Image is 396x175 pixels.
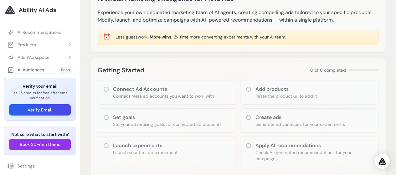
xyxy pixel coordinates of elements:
[310,67,346,73] span: 0 of 6 completed
[9,131,71,137] h3: Not sure what to start with?
[113,149,177,156] p: Launch your first ad experiment
[4,52,76,63] button: Ads Workspace
[255,85,317,93] h3: Add products
[9,90,71,100] p: Get 25 credits for free after email verification
[103,33,111,41] div: ⏰
[8,67,44,73] div: AI Audiences
[8,42,36,48] div: Products
[98,65,144,75] h2: Getting Started
[98,9,378,24] p: Experience your own dedicated marketing team of AI agents, creating compelling ads tailored to yo...
[255,121,345,127] p: Generate ad variations for your experiments
[9,104,71,116] button: Verify Email
[4,160,76,172] a: Settings
[375,154,390,169] div: Open Intercom Messenger
[150,34,172,40] span: More wins.
[174,34,286,40] span: 3x time more converting experiments with your AI team.
[255,114,345,121] h3: Create ads
[5,5,75,15] a: Ability AI Ads
[8,54,49,60] div: Ads Workspace
[9,83,71,89] h3: Verify your email
[9,139,71,150] button: Book 30-min Demo
[255,149,373,162] p: Check AI-generated recommendations for your campaigns
[255,142,373,149] h3: Apply AI recommendations
[59,67,72,73] span: Soon
[113,85,214,93] h3: Connect Ad Accounts
[116,34,148,40] span: Less guesswork.
[4,27,76,38] a: AI Recommendations
[4,39,76,50] button: Products
[113,93,214,99] p: Connect Meta ad accounts you want to work with
[113,142,177,149] h3: Launch experiments
[19,6,56,14] span: Ability AI Ads
[255,93,317,99] p: Paste the product url to add it
[113,121,222,127] p: Set your advertising goals for connected ad accounts
[113,114,222,121] h3: Set goals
